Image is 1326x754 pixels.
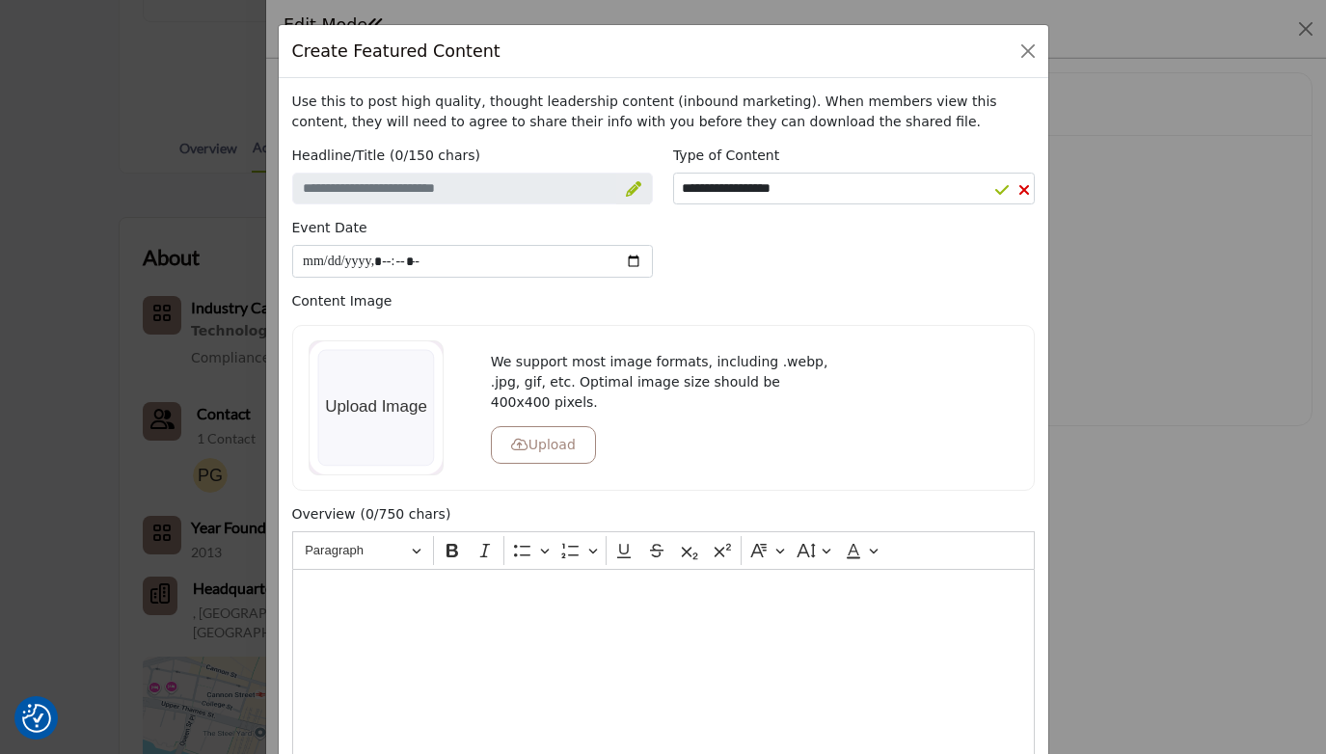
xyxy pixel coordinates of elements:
button: Upload [491,426,596,464]
input: Enter Event Date [292,245,654,278]
label: Type of Content [673,146,779,166]
span: 0/150 chars [395,148,475,163]
button: Close [1015,38,1042,65]
label: Overview [292,504,356,525]
span: Paragraph [305,539,405,562]
span: (0/750 chars) [360,504,450,525]
button: Consent Preferences [22,704,51,733]
input: Enter a compelling headline [292,173,654,205]
p: We support most image formats, including .webp, .jpg, gif, etc. Optimal image size should be 400x... [491,352,836,413]
div: Editor toolbar [292,531,1035,569]
label: Headline/Title [292,146,386,166]
button: Heading [296,536,429,566]
label: Event Date [292,218,654,238]
p: Content Image [292,291,1035,311]
img: Revisit consent button [22,704,51,733]
p: Use this to post high quality, thought leadership content (inbound marketing). When members view ... [292,92,1035,132]
h5: Create Featured Content [292,39,501,64]
span: ( ) [390,146,480,166]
